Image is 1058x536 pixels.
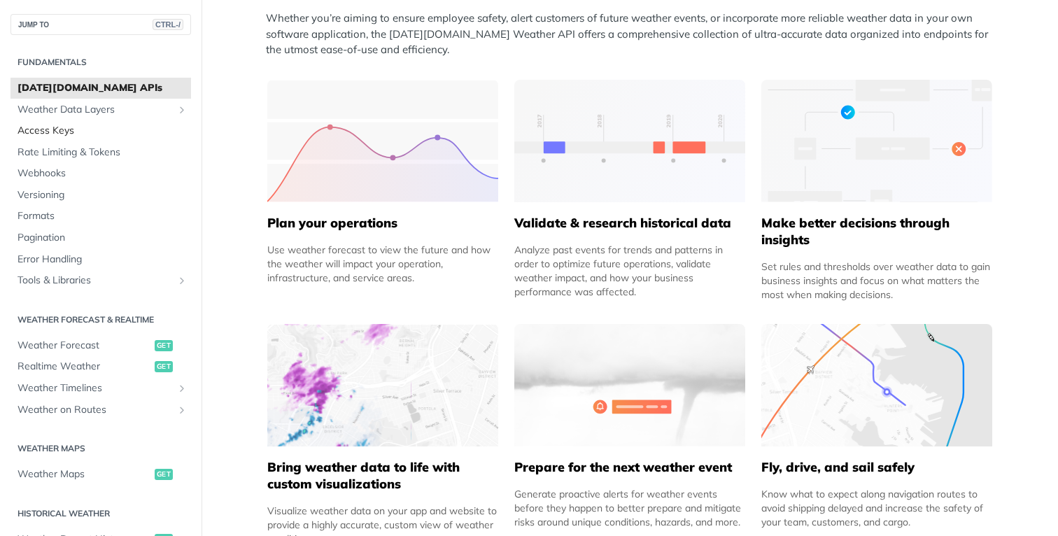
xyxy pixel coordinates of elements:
[10,442,191,455] h2: Weather Maps
[761,215,992,248] h5: Make better decisions through insights
[267,459,498,493] h5: Bring weather data to life with custom visualizations
[266,10,1001,58] p: Whether you’re aiming to ensure employee safety, alert customers of future weather events, or inc...
[10,378,191,399] a: Weather TimelinesShow subpages for Weather Timelines
[267,80,498,202] img: 39565e8-group-4962x.svg
[10,163,191,184] a: Webhooks
[17,467,151,481] span: Weather Maps
[17,274,173,288] span: Tools & Libraries
[176,104,188,115] button: Show subpages for Weather Data Layers
[10,507,191,520] h2: Historical Weather
[10,313,191,326] h2: Weather Forecast & realtime
[17,81,188,95] span: [DATE][DOMAIN_NAME] APIs
[155,361,173,372] span: get
[17,231,188,245] span: Pagination
[10,206,191,227] a: Formats
[514,243,745,299] div: Analyze past events for trends and patterns in order to optimize future operations, validate weat...
[10,99,191,120] a: Weather Data LayersShow subpages for Weather Data Layers
[761,260,992,302] div: Set rules and thresholds over weather data to gain business insights and focus on what matters th...
[10,356,191,377] a: Realtime Weatherget
[267,243,498,285] div: Use weather forecast to view the future and how the weather will impact your operation, infrastru...
[10,78,191,99] a: [DATE][DOMAIN_NAME] APIs
[155,340,173,351] span: get
[17,103,173,117] span: Weather Data Layers
[514,80,745,202] img: 13d7ca0-group-496-2.svg
[514,215,745,232] h5: Validate & research historical data
[267,324,498,446] img: 4463876-group-4982x.svg
[176,275,188,286] button: Show subpages for Tools & Libraries
[10,335,191,356] a: Weather Forecastget
[761,459,992,476] h5: Fly, drive, and sail safely
[17,381,173,395] span: Weather Timelines
[17,188,188,202] span: Versioning
[10,142,191,163] a: Rate Limiting & Tokens
[514,487,745,529] div: Generate proactive alerts for weather events before they happen to better prepare and mitigate ri...
[17,403,173,417] span: Weather on Routes
[10,464,191,485] a: Weather Mapsget
[176,383,188,394] button: Show subpages for Weather Timelines
[10,270,191,291] a: Tools & LibrariesShow subpages for Tools & Libraries
[761,324,992,446] img: 994b3d6-mask-group-32x.svg
[10,249,191,270] a: Error Handling
[10,120,191,141] a: Access Keys
[10,14,191,35] button: JUMP TOCTRL-/
[17,339,151,353] span: Weather Forecast
[155,469,173,480] span: get
[17,209,188,223] span: Formats
[17,360,151,374] span: Realtime Weather
[10,227,191,248] a: Pagination
[10,56,191,69] h2: Fundamentals
[761,487,992,529] div: Know what to expect along navigation routes to avoid shipping delayed and increase the safety of ...
[514,324,745,446] img: 2c0a313-group-496-12x.svg
[17,253,188,267] span: Error Handling
[17,124,188,138] span: Access Keys
[17,146,188,160] span: Rate Limiting & Tokens
[514,459,745,476] h5: Prepare for the next weather event
[17,167,188,181] span: Webhooks
[176,404,188,416] button: Show subpages for Weather on Routes
[10,400,191,421] a: Weather on RoutesShow subpages for Weather on Routes
[153,19,183,30] span: CTRL-/
[267,215,498,232] h5: Plan your operations
[10,185,191,206] a: Versioning
[761,80,992,202] img: a22d113-group-496-32x.svg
